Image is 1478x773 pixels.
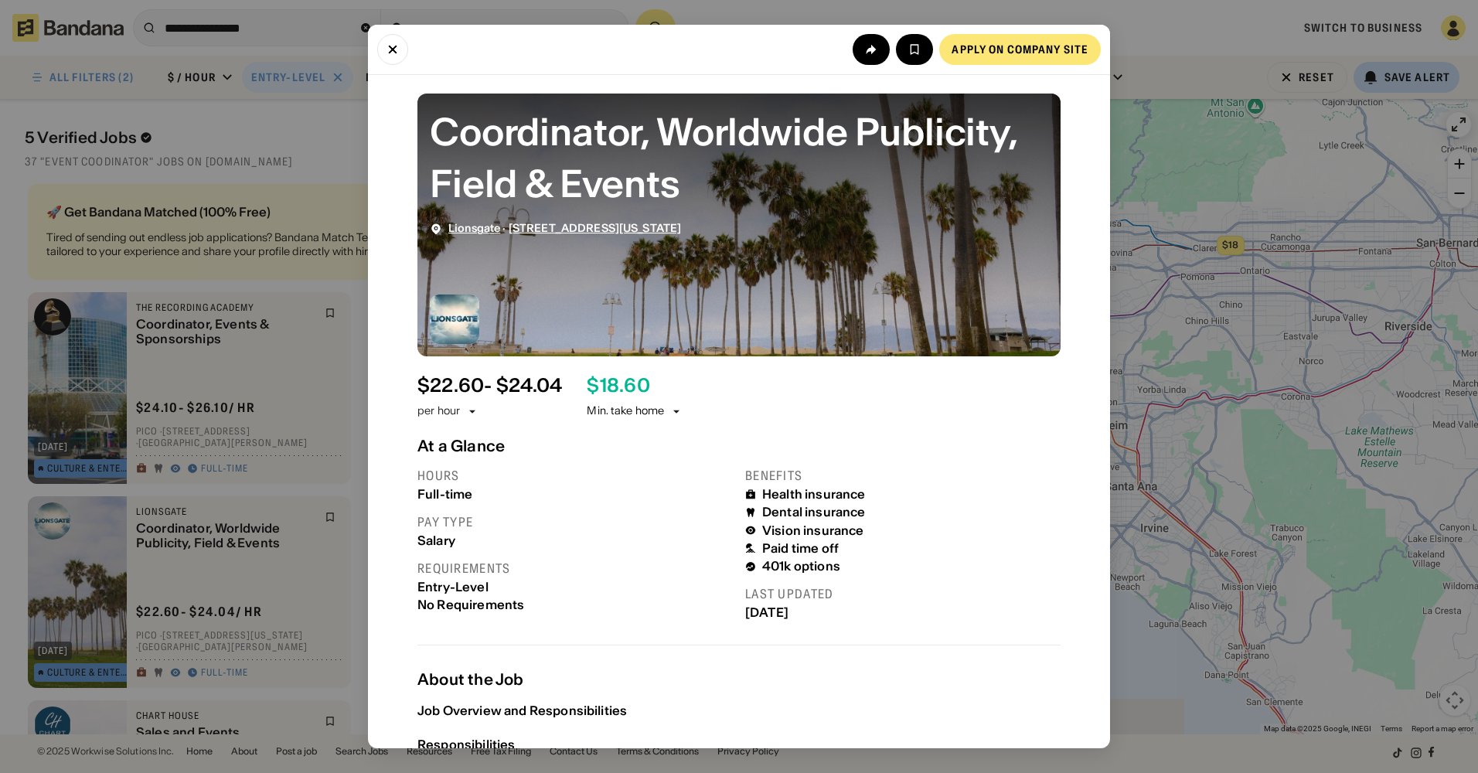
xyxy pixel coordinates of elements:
[509,221,682,235] span: [STREET_ADDRESS][US_STATE]
[417,533,733,548] div: Salary
[417,487,733,502] div: Full-time
[417,375,562,397] div: $ 22.60 - $24.04
[587,375,649,397] div: $ 18.60
[417,560,733,577] div: Requirements
[430,106,1048,209] div: Coordinator, Worldwide Publicity, Field & Events
[430,295,479,344] img: Lionsgate logo
[745,586,1061,602] div: Last updated
[762,505,866,519] div: Dental insurance
[417,703,627,718] div: Job Overview and Responsibilities
[417,437,1061,455] div: At a Glance
[417,514,733,530] div: Pay type
[377,34,408,65] button: Close
[762,523,864,538] div: Vision insurance
[417,737,516,752] div: Responsibilities
[417,598,733,612] div: No Requirements
[417,468,733,484] div: Hours
[448,222,681,235] div: ·
[417,580,733,594] div: Entry-Level
[762,559,840,574] div: 401k options
[587,404,683,419] div: Min. take home
[745,605,1061,620] div: [DATE]
[745,468,1061,484] div: Benefits
[417,404,460,419] div: per hour
[952,44,1088,55] div: Apply on company site
[448,221,500,235] span: Lionsgate
[417,670,1061,689] div: About the Job
[762,487,866,502] div: Health insurance
[762,541,839,556] div: Paid time off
